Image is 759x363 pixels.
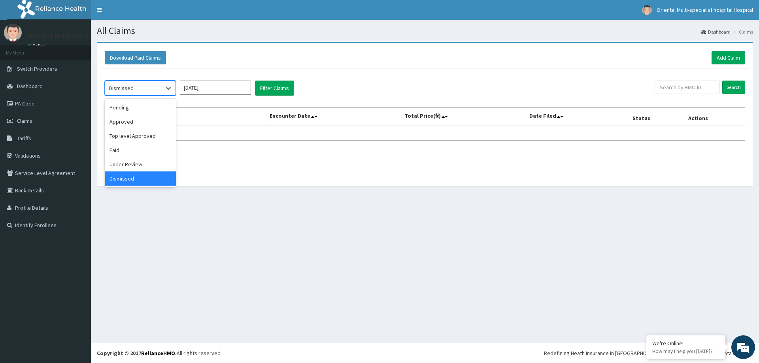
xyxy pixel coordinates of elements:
a: Dashboard [701,28,731,35]
th: Actions [685,108,745,126]
img: User Image [4,24,22,41]
div: Dismissed [109,84,134,92]
footer: All rights reserved. [91,343,759,363]
a: Add Claim [712,51,745,64]
p: How may I help you today? [652,348,719,355]
a: Online [28,43,47,49]
span: Oriental Multi-specialist hospital Hospital [657,6,753,13]
div: Chat with us now [41,44,133,55]
span: Dashboard [17,83,43,90]
li: Claims [731,28,753,35]
h1: All Claims [97,26,753,36]
th: Total Price(₦) [401,108,526,126]
div: Paid [105,143,176,157]
span: We're online! [46,100,109,179]
button: Download Paid Claims [105,51,166,64]
strong: Copyright © 2017 . [97,350,177,357]
div: Pending [105,100,176,115]
span: Claims [17,117,32,124]
div: Minimize live chat window [130,4,149,23]
span: Tariffs [17,135,31,142]
a: RelianceHMO [141,350,175,357]
img: User Image [642,5,652,15]
th: Date Filed [526,108,629,126]
th: Encounter Date [266,108,401,126]
button: Filter Claims [255,81,294,96]
div: Top level Approved [105,129,176,143]
textarea: Type your message and hit 'Enter' [4,216,151,243]
input: Search by HMO ID [655,81,719,94]
div: Under Review [105,157,176,171]
input: Select Month and Year [180,81,251,95]
input: Search [722,81,745,94]
th: Name [105,108,266,126]
img: d_794563401_company_1708531726252_794563401 [15,39,32,59]
th: Status [629,108,685,126]
div: Redefining Heath Insurance in [GEOGRAPHIC_DATA] using Telemedicine and Data Science! [544,349,753,357]
p: Oriental Multi-specialist hospital Hospital [28,32,156,39]
span: Switch Providers [17,65,57,72]
div: Approved [105,115,176,129]
div: Dismissed [105,171,176,186]
div: We're Online! [652,340,719,347]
